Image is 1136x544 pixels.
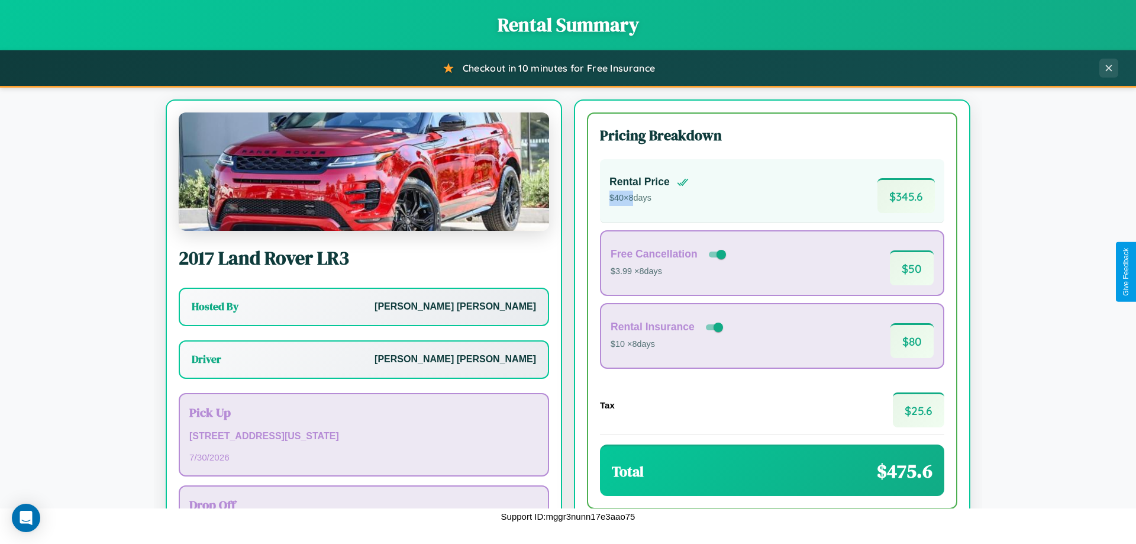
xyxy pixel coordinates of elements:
span: Checkout in 10 minutes for Free Insurance [463,62,655,74]
p: $10 × 8 days [611,337,725,352]
p: [STREET_ADDRESS][US_STATE] [189,428,538,445]
h4: Tax [600,400,615,410]
div: Give Feedback [1122,248,1130,296]
h3: Total [612,462,644,481]
h2: 2017 Land Rover LR3 [179,245,549,271]
h3: Pricing Breakdown [600,125,944,145]
p: $3.99 × 8 days [611,264,728,279]
div: Open Intercom Messenger [12,504,40,532]
h3: Drop Off [189,496,538,513]
p: [PERSON_NAME] [PERSON_NAME] [375,298,536,316]
p: Support ID: mggr3nunn17e3aao75 [501,508,635,524]
h4: Free Cancellation [611,248,698,260]
h3: Pick Up [189,404,538,421]
span: $ 475.6 [877,458,932,484]
h3: Driver [192,352,221,366]
h3: Hosted By [192,300,238,314]
p: 7 / 30 / 2026 [189,449,538,465]
h4: Rental Price [609,176,670,188]
p: [PERSON_NAME] [PERSON_NAME] [375,351,536,368]
span: $ 80 [890,323,934,358]
span: $ 25.6 [893,392,944,427]
p: $ 40 × 8 days [609,191,689,206]
span: $ 345.6 [877,178,935,213]
h1: Rental Summary [12,12,1124,38]
span: $ 50 [890,250,934,285]
h4: Rental Insurance [611,321,695,333]
img: Land Rover LR3 [179,112,549,231]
